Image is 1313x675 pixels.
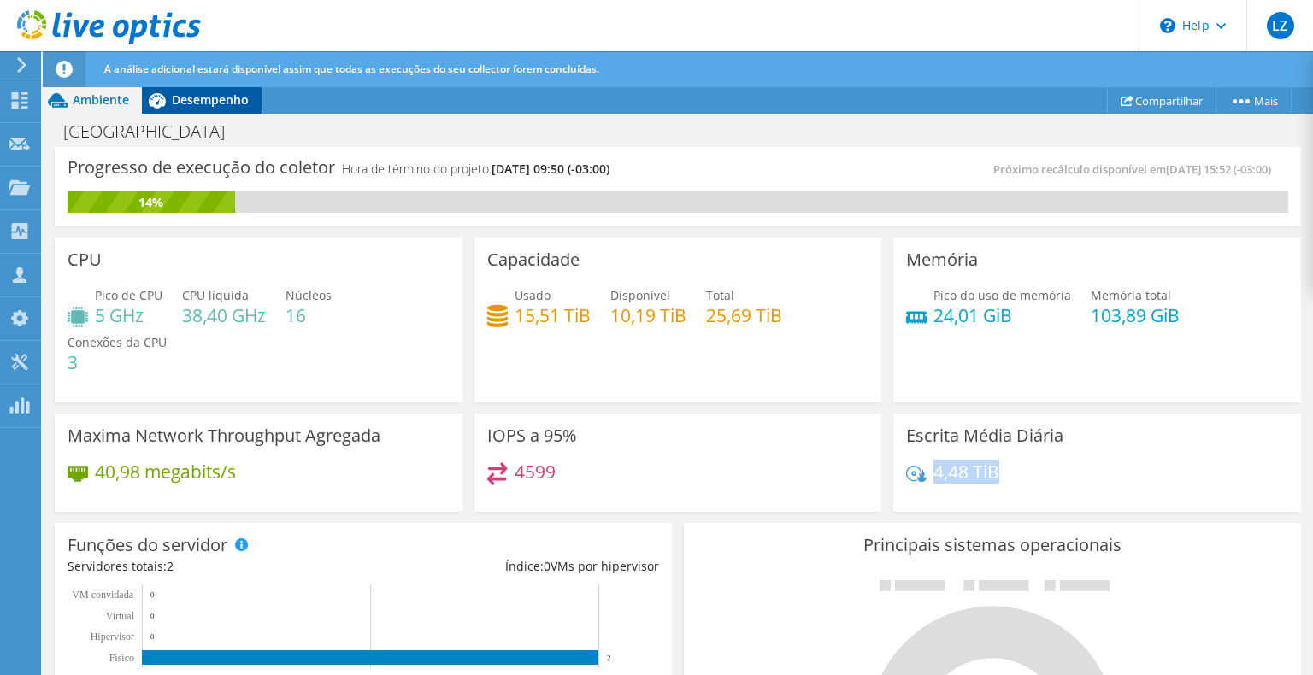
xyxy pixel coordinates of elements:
h3: Maxima Network Throughput Agregada [68,426,380,445]
text: 0 [150,590,155,599]
h4: 4599 [515,462,556,481]
span: LZ [1267,12,1294,39]
h4: 38,40 GHz [182,306,266,325]
h3: Memória [906,250,978,269]
h4: 16 [286,306,332,325]
span: [DATE] 09:50 (-03:00) [492,161,609,177]
div: Índice: VMs por hipervisor [363,557,659,576]
span: Disponível [610,287,670,303]
h3: Funções do servidor [68,536,227,555]
span: Ambiente [73,91,129,108]
h4: 4,48 TiB [933,462,999,481]
h4: 25,69 TiB [706,306,782,325]
span: Conexões da CPU [68,334,167,350]
span: Desempenho [172,91,249,108]
text: Virtual [106,610,135,622]
h3: Escrita Média Diária [906,426,1063,445]
tspan: Físico [109,652,134,664]
span: Pico de CPU [95,287,162,303]
a: Compartilhar [1107,87,1216,114]
text: 0 [150,612,155,620]
span: 0 [544,558,551,574]
span: [DATE] 15:52 (-03:00) [1166,161,1271,177]
span: Usado [515,287,551,303]
h4: 103,89 GiB [1091,306,1180,325]
text: 0 [150,632,155,641]
h1: [GEOGRAPHIC_DATA] [56,122,251,141]
span: 2 [167,558,174,574]
h3: IOPS a 95% [487,426,577,445]
span: Total [706,287,734,303]
h4: Hora de término do projeto: [342,160,609,179]
span: A análise adicional estará disponível assim que todas as execuções do seu collector forem concluí... [104,62,599,76]
text: 2 [607,654,611,662]
span: Próximo recálculo disponível em [993,161,1280,177]
h4: 3 [68,353,167,372]
text: Hipervisor [91,631,134,643]
span: Núcleos [286,287,332,303]
span: CPU líquida [182,287,249,303]
h4: 15,51 TiB [515,306,591,325]
div: 14% [68,193,235,212]
h4: 24,01 GiB [933,306,1071,325]
span: Memória total [1091,287,1171,303]
text: VM convidada [72,589,133,601]
h4: 10,19 TiB [610,306,686,325]
h3: Capacidade [487,250,580,269]
h4: 40,98 megabits/s [95,462,236,481]
div: Servidores totais: [68,557,363,576]
svg: \n [1160,18,1175,33]
h3: Principais sistemas operacionais [697,536,1288,555]
h4: 5 GHz [95,306,162,325]
span: Pico do uso de memória [933,287,1071,303]
a: Mais [1216,87,1292,114]
h3: CPU [68,250,102,269]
